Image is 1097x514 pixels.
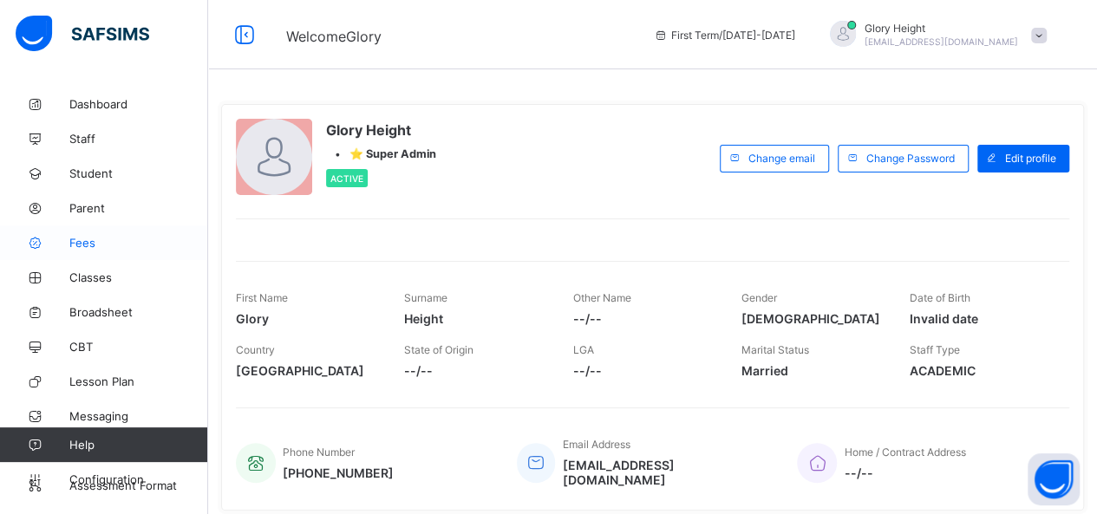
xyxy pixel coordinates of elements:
span: Country [236,343,275,356]
span: Date of Birth [910,291,970,304]
span: --/-- [844,465,965,480]
span: [PHONE_NUMBER] [283,465,394,480]
span: State of Origin [404,343,473,356]
span: Messaging [69,409,208,423]
span: Edit profile [1005,152,1056,165]
span: Height [404,311,546,326]
span: Gender [741,291,777,304]
span: [DEMOGRAPHIC_DATA] [741,311,884,326]
span: Invalid date [910,311,1052,326]
span: Change email [748,152,815,165]
span: Fees [69,236,208,250]
span: Marital Status [741,343,809,356]
div: • [326,147,436,160]
span: First Name [236,291,288,304]
span: session/term information [654,29,795,42]
span: CBT [69,340,208,354]
span: ⭐ Super Admin [349,147,436,160]
span: Welcome Glory [286,28,382,45]
span: [EMAIL_ADDRESS][DOMAIN_NAME] [562,458,771,487]
span: Surname [404,291,447,304]
span: [EMAIL_ADDRESS][DOMAIN_NAME] [865,36,1018,47]
span: Configuration [69,472,207,486]
span: Help [69,438,207,452]
span: Dashboard [69,97,208,111]
span: LGA [572,343,593,356]
span: Staff Type [910,343,960,356]
span: Other Name [572,291,630,304]
span: Classes [69,270,208,284]
span: Glory [236,311,378,326]
span: Glory Height [326,121,436,139]
span: Broadsheet [69,305,208,319]
span: Married [741,363,884,378]
span: Lesson Plan [69,374,208,388]
span: --/-- [404,363,546,378]
span: Active [330,173,363,184]
span: Parent [69,201,208,215]
img: safsims [16,16,149,52]
span: --/-- [572,363,715,378]
span: [GEOGRAPHIC_DATA] [236,363,378,378]
span: Staff [69,132,208,146]
span: --/-- [572,311,715,326]
span: Email Address [562,438,630,451]
span: ACADEMIC [910,363,1052,378]
span: Phone Number [283,446,355,459]
span: Glory Height [865,22,1018,35]
button: Open asap [1028,453,1080,505]
span: Change Password [866,152,955,165]
div: GloryHeight [813,21,1055,49]
span: Student [69,166,208,180]
span: Home / Contract Address [844,446,965,459]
